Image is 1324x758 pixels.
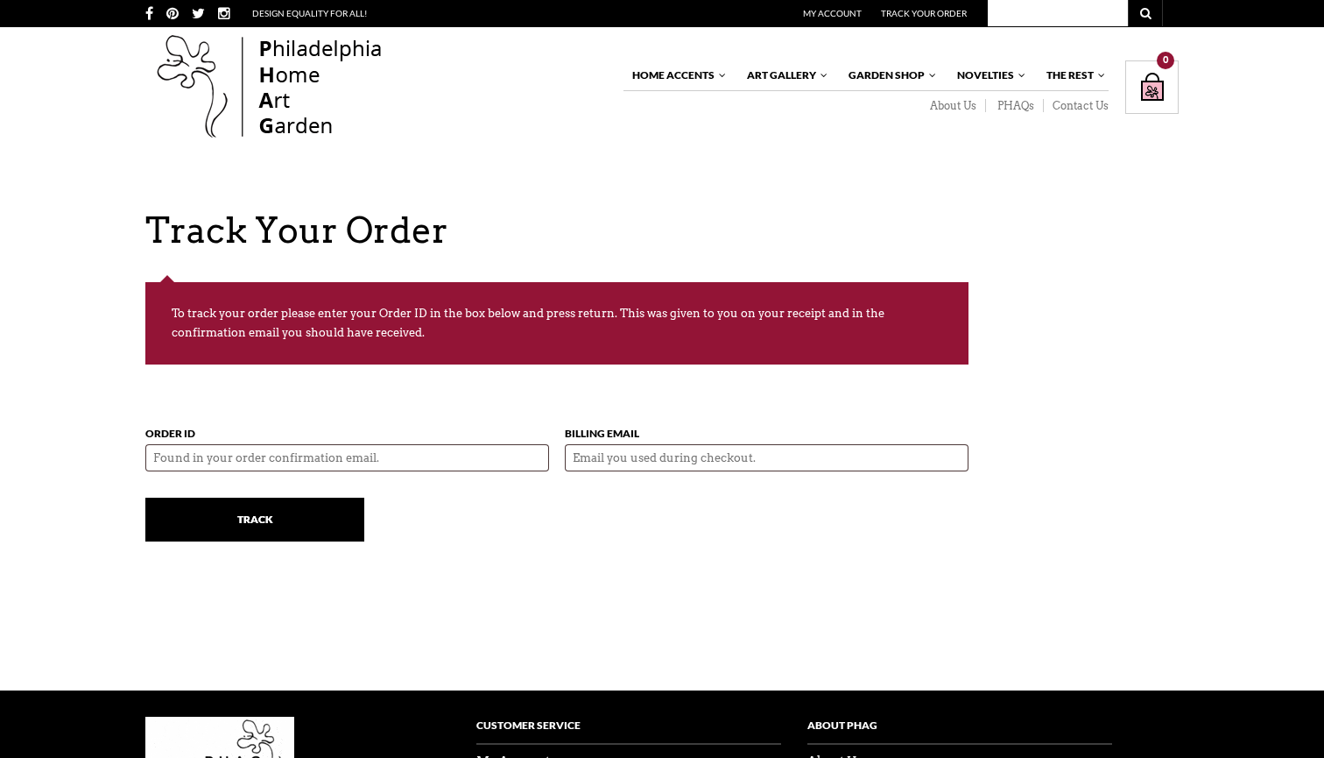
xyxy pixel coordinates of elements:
h4: Customer Service [476,717,781,745]
a: The Rest [1038,60,1107,90]
label: Billing Email [565,410,968,444]
a: About Us [919,99,986,113]
div: 0 [1157,52,1174,69]
p: To track your order please enter your Order ID in the box below and press return. This was given ... [145,282,968,365]
a: Art Gallery [738,60,829,90]
a: PHAQs [986,99,1044,113]
a: Novelties [948,60,1027,90]
a: Track Your Order [881,8,967,18]
input: Email you used during checkout. [565,444,968,471]
a: Home Accents [623,60,728,90]
h1: Track Your Order [145,209,1196,251]
input: Track [145,498,364,542]
a: My Account [803,8,862,18]
h4: About PHag [807,717,1112,745]
label: Order ID [145,410,549,444]
a: Contact Us [1044,99,1109,113]
input: Found in your order confirmation email. [145,444,549,471]
a: Garden Shop [840,60,938,90]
